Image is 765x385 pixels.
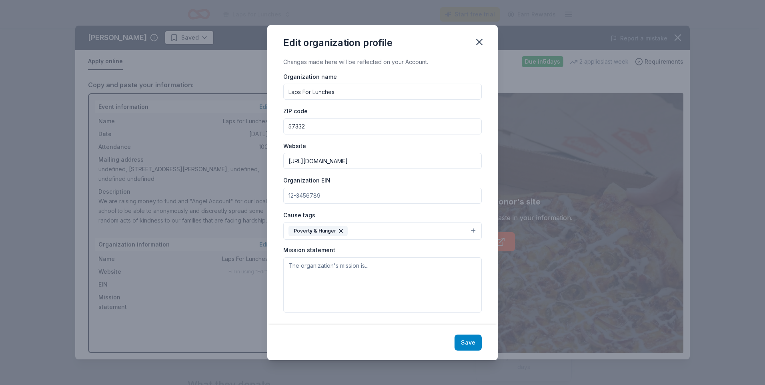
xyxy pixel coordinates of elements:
input: 12-3456789 [283,188,482,204]
label: Organization EIN [283,176,330,184]
label: Organization name [283,73,337,81]
div: Changes made here will be reflected on your Account. [283,57,482,67]
div: Poverty & Hunger [288,226,348,236]
label: Website [283,142,306,150]
input: 12345 (U.S. only) [283,118,482,134]
div: Edit organization profile [283,36,393,49]
button: Save [455,335,482,351]
label: Cause tags [283,211,315,219]
label: Mission statement [283,246,335,254]
label: ZIP code [283,107,308,115]
button: Poverty & Hunger [283,222,482,240]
